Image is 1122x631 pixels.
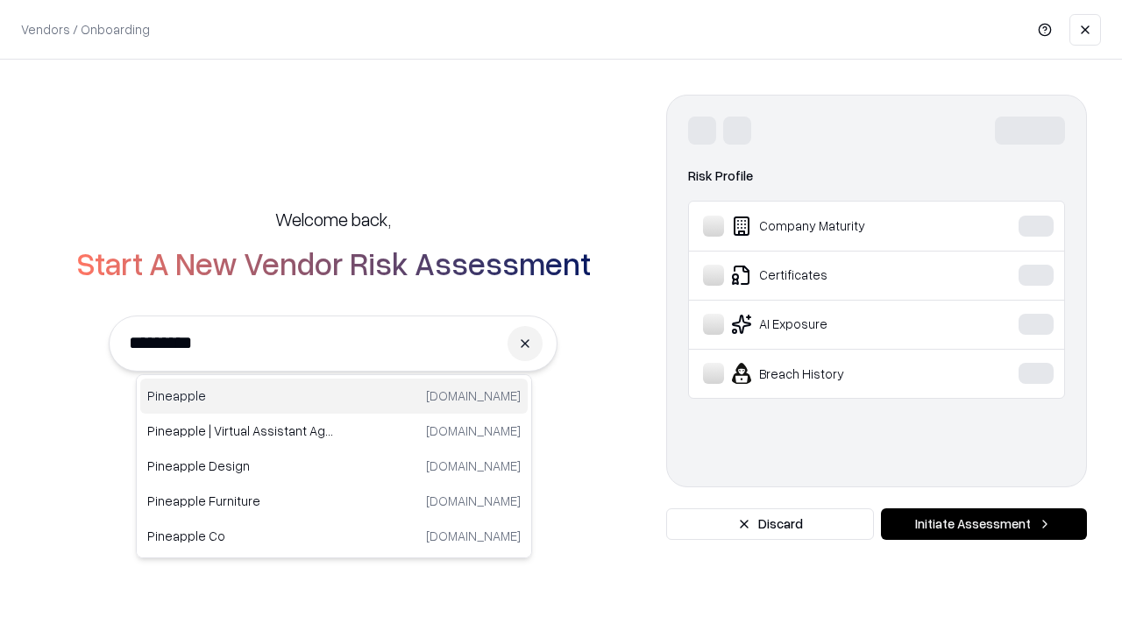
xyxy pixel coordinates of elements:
[688,166,1065,187] div: Risk Profile
[147,422,334,440] p: Pineapple | Virtual Assistant Agency
[147,527,334,545] p: Pineapple Co
[136,374,532,558] div: Suggestions
[76,245,591,280] h2: Start A New Vendor Risk Assessment
[426,527,521,545] p: [DOMAIN_NAME]
[147,457,334,475] p: Pineapple Design
[703,363,965,384] div: Breach History
[426,386,521,405] p: [DOMAIN_NAME]
[275,207,391,231] h5: Welcome back,
[426,457,521,475] p: [DOMAIN_NAME]
[426,422,521,440] p: [DOMAIN_NAME]
[703,265,965,286] div: Certificates
[881,508,1087,540] button: Initiate Assessment
[21,20,150,39] p: Vendors / Onboarding
[703,216,965,237] div: Company Maturity
[703,314,965,335] div: AI Exposure
[147,386,334,405] p: Pineapple
[666,508,874,540] button: Discard
[147,492,334,510] p: Pineapple Furniture
[426,492,521,510] p: [DOMAIN_NAME]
